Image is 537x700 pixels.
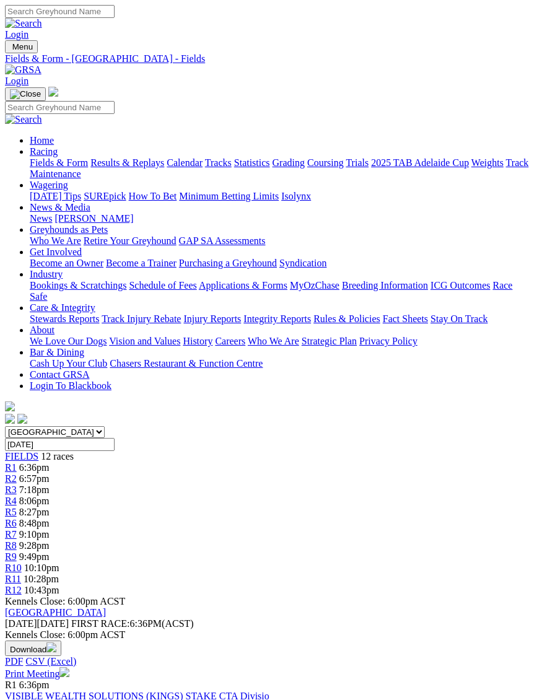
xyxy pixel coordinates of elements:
span: 8:27pm [19,507,50,517]
span: 10:28pm [24,574,59,584]
img: Close [10,89,41,99]
div: About [30,336,532,347]
div: Industry [30,280,532,302]
span: 6:57pm [19,473,50,484]
a: Trials [346,157,369,168]
img: logo-grsa-white.png [48,87,58,97]
a: Injury Reports [183,313,241,324]
a: Breeding Information [342,280,428,291]
a: Privacy Policy [359,336,417,346]
div: Wagering [30,191,532,202]
a: Fields & Form - [GEOGRAPHIC_DATA] - Fields [5,53,532,64]
a: Greyhounds as Pets [30,224,108,235]
span: 10:10pm [24,562,59,573]
span: [DATE] [5,618,37,629]
a: Get Involved [30,247,82,257]
a: 2025 TAB Adelaide Cup [371,157,469,168]
a: Home [30,135,54,146]
a: Race Safe [30,280,512,302]
img: Search [5,18,42,29]
a: Industry [30,269,63,279]
a: R7 [5,529,17,540]
input: Select date [5,438,115,451]
a: Login [5,76,28,86]
span: 9:28pm [19,540,50,551]
img: printer.svg [59,667,69,677]
div: Greyhounds as Pets [30,235,532,247]
a: Careers [215,336,245,346]
span: 8:06pm [19,496,50,506]
button: Download [5,641,61,656]
a: Calendar [167,157,203,168]
a: Chasers Restaurant & Function Centre [110,358,263,369]
a: Track Maintenance [30,157,528,179]
button: Toggle navigation [5,87,46,101]
a: R2 [5,473,17,484]
a: CSV (Excel) [25,656,76,667]
span: 6:36pm [19,462,50,473]
a: Login To Blackbook [30,380,111,391]
a: Who We Are [248,336,299,346]
a: R12 [5,585,22,595]
a: R4 [5,496,17,506]
a: Grading [273,157,305,168]
a: Statistics [234,157,270,168]
button: Toggle navigation [5,40,38,53]
a: R10 [5,562,22,573]
span: 6:36pm [19,680,50,690]
a: Racing [30,146,58,157]
a: Isolynx [281,191,311,201]
a: R3 [5,484,17,495]
a: R1 [5,462,17,473]
a: Purchasing a Greyhound [179,258,277,268]
a: Tracks [205,157,232,168]
span: 9:49pm [19,551,50,562]
span: R5 [5,507,17,517]
span: 8:48pm [19,518,50,528]
a: SUREpick [84,191,126,201]
span: 7:18pm [19,484,50,495]
a: Applications & Forms [199,280,287,291]
img: GRSA [5,64,41,76]
div: Get Involved [30,258,532,269]
span: Kennels Close: 6:00pm ACST [5,596,125,606]
a: R11 [5,574,21,584]
a: We Love Our Dogs [30,336,107,346]
span: 6:36PM(ACST) [71,618,194,629]
span: 9:10pm [19,529,50,540]
a: Vision and Values [109,336,180,346]
a: Strategic Plan [302,336,357,346]
img: twitter.svg [17,414,27,424]
span: Menu [12,42,33,51]
a: Stay On Track [430,313,487,324]
span: R9 [5,551,17,562]
a: [PERSON_NAME] [55,213,133,224]
span: 12 races [41,451,74,462]
span: [DATE] [5,618,69,629]
a: PDF [5,656,23,667]
a: History [183,336,212,346]
span: FIRST RACE: [71,618,129,629]
a: FIELDS [5,451,38,462]
div: Kennels Close: 6:00pm ACST [5,629,532,641]
a: Weights [471,157,504,168]
img: logo-grsa-white.png [5,401,15,411]
a: Bar & Dining [30,347,84,357]
a: Retire Your Greyhound [84,235,177,246]
a: Results & Replays [90,157,164,168]
a: Login [5,29,28,40]
a: Fields & Form [30,157,88,168]
div: Bar & Dining [30,358,532,369]
a: Schedule of Fees [129,280,196,291]
a: Care & Integrity [30,302,95,313]
a: Become a Trainer [106,258,177,268]
a: How To Bet [129,191,177,201]
a: Become an Owner [30,258,103,268]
